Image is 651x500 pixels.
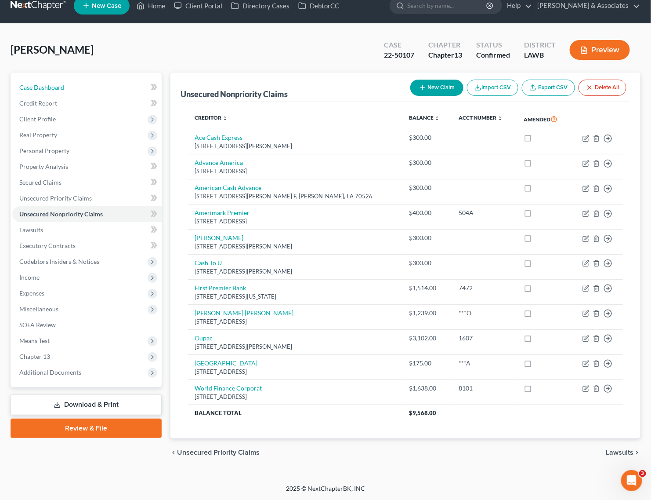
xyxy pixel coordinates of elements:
[606,449,640,456] button: Lawsuits chevron_right
[12,190,162,206] a: Unsecured Priority Claims
[409,259,445,267] div: $300.00
[195,259,222,266] a: Cash To U
[195,284,246,292] a: First Premier Bank
[19,242,76,249] span: Executory Contracts
[195,292,395,301] div: [STREET_ADDRESS][US_STATE]
[524,40,556,50] div: District
[19,115,56,123] span: Client Profile
[170,449,177,456] i: chevron_left
[19,274,40,281] span: Income
[459,284,510,292] div: 7472
[19,353,50,360] span: Chapter 13
[195,309,294,317] a: [PERSON_NAME] [PERSON_NAME]
[409,208,445,217] div: $400.00
[19,147,69,154] span: Personal Property
[633,449,640,456] i: chevron_right
[19,99,57,107] span: Credit Report
[19,226,43,234] span: Lawsuits
[12,95,162,111] a: Credit Report
[195,318,395,326] div: [STREET_ADDRESS]
[409,234,445,242] div: $300.00
[19,194,92,202] span: Unsecured Priority Claims
[177,449,260,456] span: Unsecured Priority Claims
[195,184,262,191] a: American Cash Advance
[12,222,162,238] a: Lawsuits
[19,210,103,218] span: Unsecured Nonpriority Claims
[409,183,445,192] div: $300.00
[517,109,570,129] th: Amended
[409,359,445,368] div: $175.00
[12,206,162,222] a: Unsecured Nonpriority Claims
[454,51,462,59] span: 13
[459,384,510,393] div: 8101
[606,449,633,456] span: Lawsuits
[11,419,162,438] a: Review & File
[12,159,162,175] a: Property Analysis
[19,179,61,186] span: Secured Claims
[570,40,630,60] button: Preview
[410,80,463,96] button: New Claim
[19,84,64,91] span: Case Dashboard
[621,470,642,491] iframe: Intercom live chat
[75,484,576,500] div: 2025 © NextChapterBK, INC
[195,142,395,150] div: [STREET_ADDRESS][PERSON_NAME]
[409,158,445,167] div: $300.00
[195,114,228,121] a: Creditor unfold_more
[409,409,436,416] span: $9,568.00
[19,289,44,297] span: Expenses
[195,217,395,226] div: [STREET_ADDRESS]
[12,175,162,190] a: Secured Claims
[195,267,395,276] div: [STREET_ADDRESS][PERSON_NAME]
[476,50,510,60] div: Confirmed
[459,114,503,121] a: Acct Number unfold_more
[195,134,243,141] a: Ace Cash Express
[19,369,81,376] span: Additional Documents
[195,368,395,376] div: [STREET_ADDRESS]
[434,116,440,121] i: unfold_more
[195,159,243,166] a: Advance America
[195,209,250,216] a: Amerimark Premier
[11,394,162,415] a: Download & Print
[12,317,162,333] a: SOFA Review
[409,384,445,393] div: $1,638.00
[195,393,395,401] div: [STREET_ADDRESS]
[19,305,58,313] span: Miscellaneous
[409,334,445,343] div: $3,102.00
[409,284,445,292] div: $1,514.00
[19,258,99,265] span: Codebtors Insiders & Notices
[181,89,288,99] div: Unsecured Nonpriority Claims
[195,242,395,251] div: [STREET_ADDRESS][PERSON_NAME]
[195,343,395,351] div: [STREET_ADDRESS][PERSON_NAME]
[195,334,213,342] a: Oupac
[428,50,462,60] div: Chapter
[195,192,395,201] div: [STREET_ADDRESS][PERSON_NAME] F, [PERSON_NAME], LA 70526
[195,384,262,392] a: World Finance Corporat
[195,359,258,367] a: [GEOGRAPHIC_DATA]
[19,131,57,139] span: Real Property
[428,40,462,50] div: Chapter
[467,80,518,96] button: Import CSV
[524,50,556,60] div: LAWB
[170,449,260,456] button: chevron_left Unsecured Priority Claims
[223,116,228,121] i: unfold_more
[195,234,244,241] a: [PERSON_NAME]
[476,40,510,50] div: Status
[384,40,414,50] div: Case
[12,238,162,254] a: Executory Contracts
[195,167,395,175] div: [STREET_ADDRESS]
[11,43,94,56] span: [PERSON_NAME]
[579,80,626,96] button: Delete All
[19,337,50,344] span: Means Test
[459,334,510,343] div: 1607
[522,80,575,96] a: Export CSV
[498,116,503,121] i: unfold_more
[188,405,402,421] th: Balance Total
[19,321,56,328] span: SOFA Review
[384,50,414,60] div: 22-50107
[409,309,445,318] div: $1,239.00
[639,470,646,477] span: 3
[459,208,510,217] div: 504A
[19,163,68,170] span: Property Analysis
[409,114,440,121] a: Balance unfold_more
[409,133,445,142] div: $300.00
